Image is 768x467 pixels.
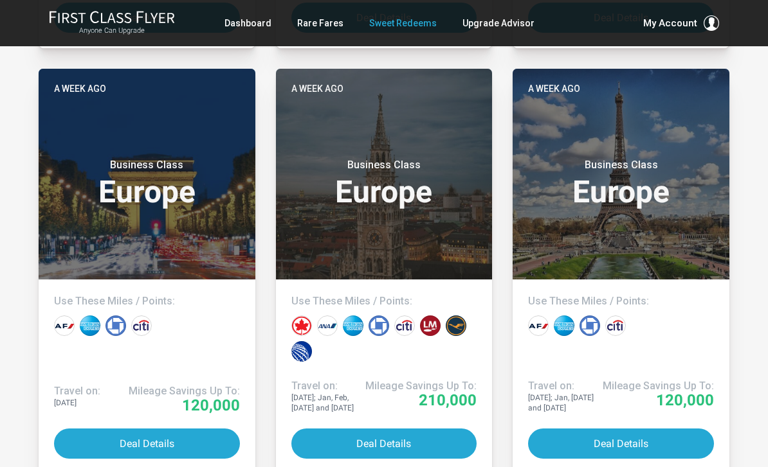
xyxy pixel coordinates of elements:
small: Business Class [66,159,227,172]
div: Citi points [394,315,415,336]
div: Amex points [80,315,100,336]
time: A week ago [54,82,106,96]
time: A week ago [528,82,580,96]
small: Business Class [304,159,464,172]
h4: Use These Miles / Points: [54,295,240,308]
div: Chase points [105,315,126,336]
a: Sweet Redeems [369,12,437,35]
div: Air Canada miles [291,315,312,336]
a: Upgrade Advisor [462,12,535,35]
div: LifeMiles [420,315,441,336]
div: United miles [291,341,312,362]
h3: Europe [291,159,477,207]
h4: Use These Miles / Points: [528,295,714,308]
time: A week ago [291,82,343,96]
div: Amex points [554,315,574,336]
a: Rare Fares [297,12,343,35]
button: Deal Details [54,428,240,459]
a: First Class FlyerAnyone Can Upgrade [49,10,175,36]
div: Amex points [343,315,363,336]
div: Air France miles [54,315,75,336]
span: My Account [643,15,697,31]
button: My Account [643,15,719,31]
h4: Use These Miles / Points: [291,295,477,308]
div: Air France miles [528,315,549,336]
div: Chase points [369,315,389,336]
img: First Class Flyer [49,10,175,24]
div: Citi points [605,315,626,336]
h3: Europe [54,159,240,207]
small: Business Class [541,159,702,172]
div: Citi points [131,315,152,336]
button: Deal Details [291,428,477,459]
small: Anyone Can Upgrade [49,26,175,35]
a: Dashboard [224,12,271,35]
div: All Nippon miles [317,315,338,336]
button: Deal Details [528,428,714,459]
div: Lufthansa miles [446,315,466,336]
h3: Europe [528,159,714,207]
div: Chase points [580,315,600,336]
